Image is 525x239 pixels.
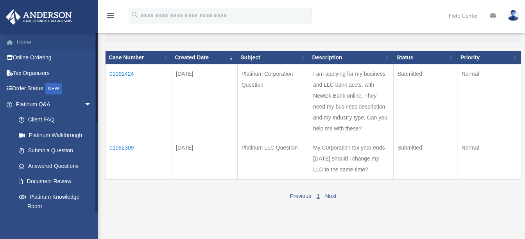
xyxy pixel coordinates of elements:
[5,96,100,112] a: Platinum Q&Aarrow_drop_down
[5,34,104,50] a: Home
[106,138,172,179] td: 01092309
[5,65,104,81] a: Tax Organizers
[457,51,521,64] th: Priority: activate to sort column ascending
[105,27,521,41] input: Search:
[5,81,104,97] a: Order StatusNEW
[106,11,115,20] i: menu
[11,174,100,189] a: Document Review
[106,64,172,138] td: 01092424
[317,193,320,199] a: 1
[11,143,100,159] a: Submit a Question
[172,51,238,64] th: Created Date: activate to sort column ascending
[172,138,238,179] td: [DATE]
[45,83,62,95] div: NEW
[11,189,100,214] a: Platinum Knowledge Room
[457,138,521,179] td: Normal
[237,51,309,64] th: Subject: activate to sort column ascending
[106,51,172,64] th: Case Number: activate to sort column ascending
[325,193,337,199] a: Next
[106,14,115,20] a: menu
[309,51,393,64] th: Description: activate to sort column ascending
[393,51,457,64] th: Status: activate to sort column ascending
[11,127,100,143] a: Platinum Walkthrough
[84,96,100,112] span: arrow_drop_down
[309,64,393,138] td: I am applying for my business and LLC bank accts, with Newtek Bank online. They need my business ...
[507,10,519,21] img: User Pic
[290,193,311,199] a: Previous
[11,112,100,128] a: Client FAQ
[131,11,139,19] i: search
[237,138,309,179] td: Platinum LLC Question
[237,64,309,138] td: Platinum Corporation Question
[172,64,238,138] td: [DATE]
[457,64,521,138] td: Normal
[393,64,457,138] td: Submitted
[4,9,74,25] img: Anderson Advisors Platinum Portal
[11,158,96,174] a: Answered Questions
[5,50,104,66] a: Online Ordering
[309,138,393,179] td: My C0rporation tax year ends [DATE] should i change my LLC to the same time?
[393,138,457,179] td: Submitted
